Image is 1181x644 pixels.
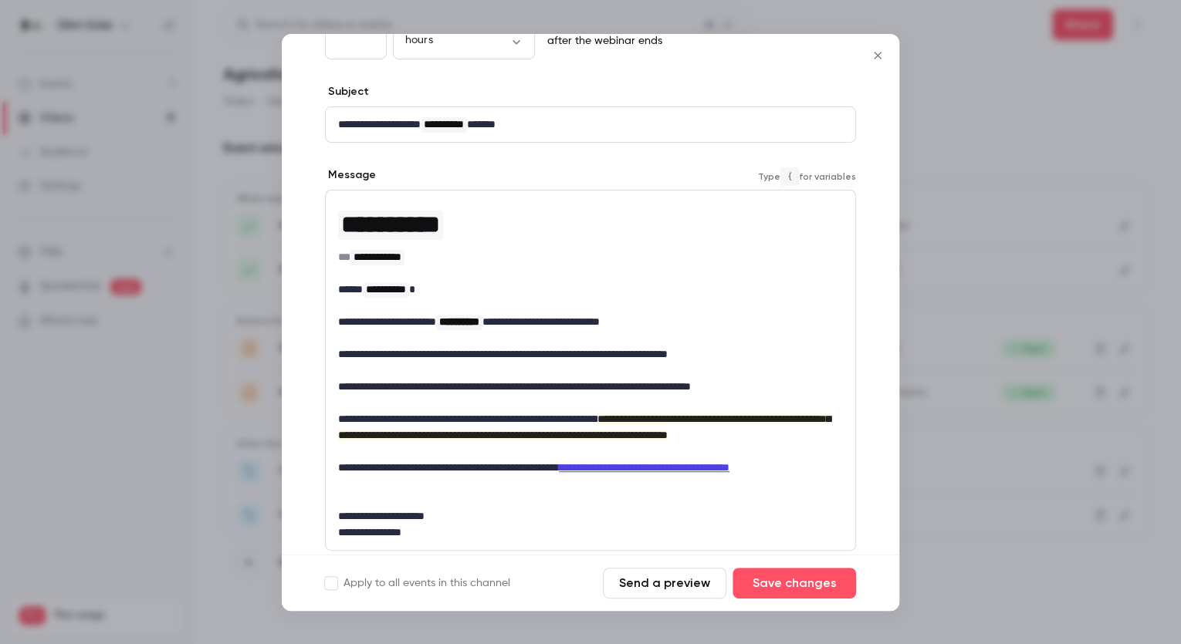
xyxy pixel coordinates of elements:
button: Send a preview [603,568,726,598]
button: Save changes [733,568,856,598]
div: hours [393,32,535,48]
p: after the webinar ends [541,33,662,49]
label: Subject [325,84,369,99]
button: Close [862,40,893,71]
code: { [780,167,799,186]
span: Type for variables [758,167,856,186]
div: editor [326,191,855,550]
div: editor [326,107,855,142]
label: Message [325,167,376,183]
label: Apply to all events in this channel [325,575,510,591]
